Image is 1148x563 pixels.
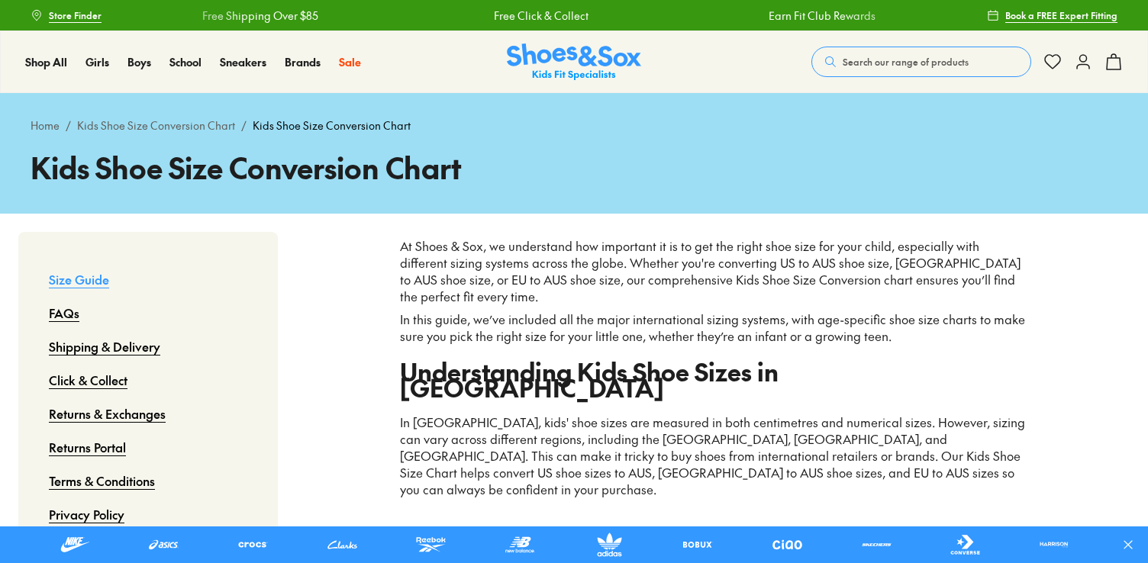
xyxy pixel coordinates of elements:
a: Earn Fit Club Rewards [768,8,875,24]
a: Returns Portal [49,430,126,464]
span: Search our range of products [843,55,969,69]
a: Returns & Exchanges [49,397,166,430]
a: Sneakers [220,54,266,70]
p: In [GEOGRAPHIC_DATA], kids' shoe sizes are measured in both centimetres and numerical sizes. Howe... [400,414,1026,498]
a: Home [31,117,60,134]
span: Boys [127,54,151,69]
a: Shipping & Delivery [49,330,160,363]
span: Store Finder [49,8,102,22]
h2: Understanding Kids Shoe Sizes in [GEOGRAPHIC_DATA] [400,363,1026,397]
span: Sale [339,54,361,69]
span: Kids Shoe Size Conversion Chart [253,117,411,134]
a: Free Shipping Over $85 [202,8,318,24]
a: Book a FREE Expert Fitting [987,2,1117,29]
a: Terms & Conditions [49,464,155,497]
a: School [169,54,202,70]
a: Girls [85,54,109,70]
img: SNS_Logo_Responsive.svg [507,43,641,81]
a: Brands [285,54,321,70]
p: At Shoes & Sox, we understand how important it is to get the right shoe size for your child, espe... [400,238,1026,305]
a: Click & Collect [49,363,127,397]
span: Brands [285,54,321,69]
a: Privacy Policy [49,497,124,531]
a: Store Finder [31,2,102,29]
a: Boys [127,54,151,70]
button: Search our range of products [811,47,1031,77]
span: Girls [85,54,109,69]
a: Free Click & Collect [493,8,588,24]
a: Kids Shoe Size Conversion Chart [77,117,235,134]
p: In this guide, we’ve included all the major international sizing systems, with age-specific shoe ... [400,311,1026,345]
a: FAQs [49,296,79,330]
span: School [169,54,202,69]
a: Size Guide [49,262,109,296]
a: Sale [339,54,361,70]
a: Shop All [25,54,67,70]
div: / / [31,117,1117,134]
h1: Kids Shoe Size Conversion Chart [31,146,1117,189]
span: Sneakers [220,54,266,69]
span: Shop All [25,54,67,69]
span: Book a FREE Expert Fitting [1005,8,1117,22]
a: Shoes & Sox [507,43,641,81]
